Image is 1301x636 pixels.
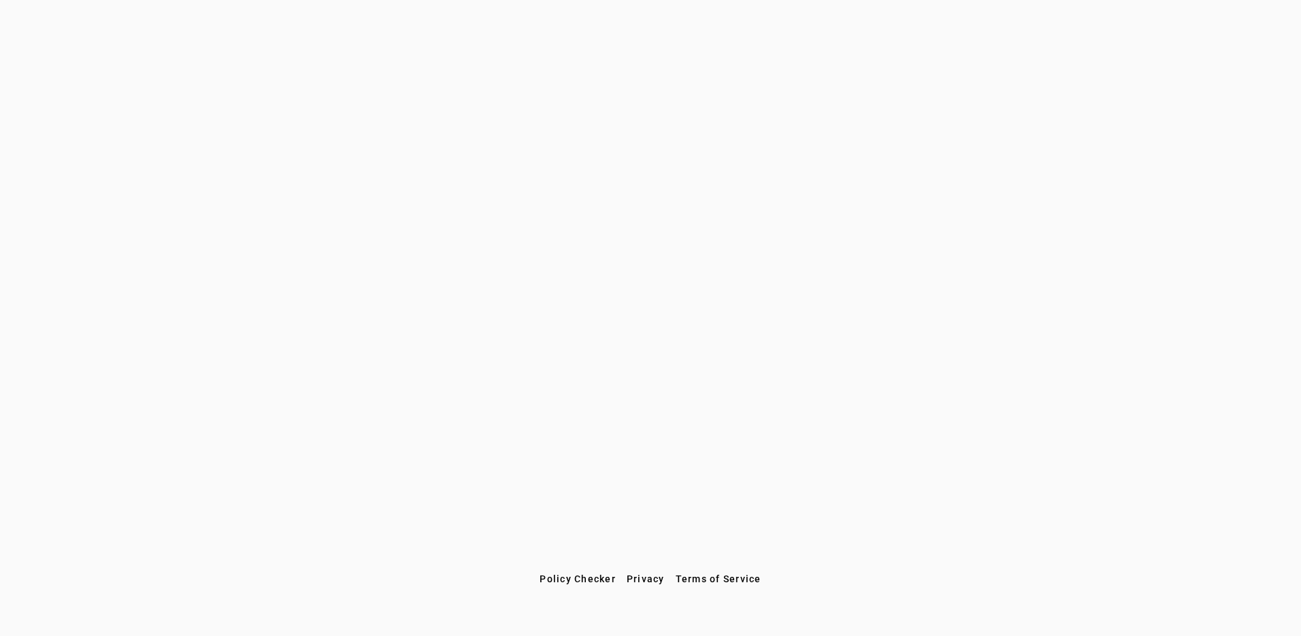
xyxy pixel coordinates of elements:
span: Policy Checker [540,573,616,584]
span: Terms of Service [676,573,761,584]
span: Privacy [627,573,665,584]
button: Terms of Service [670,567,767,591]
button: Policy Checker [534,567,621,591]
button: Privacy [621,567,670,591]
